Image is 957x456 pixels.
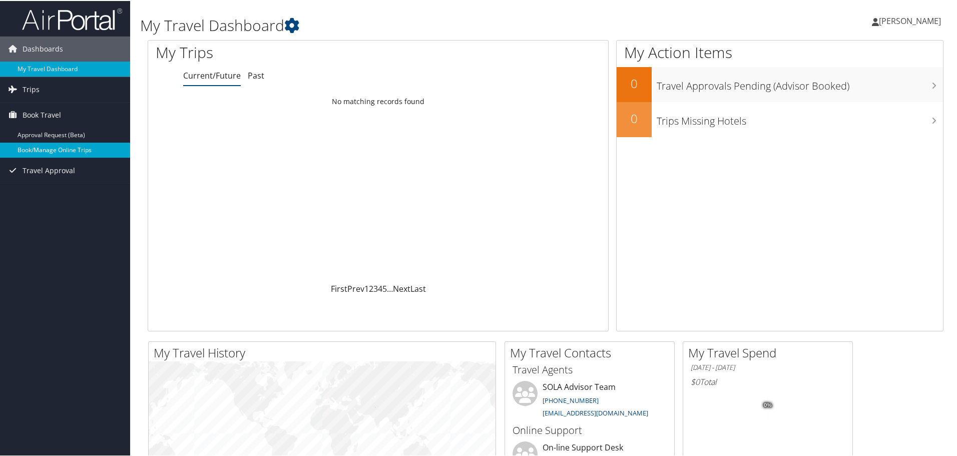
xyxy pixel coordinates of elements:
[872,5,951,35] a: [PERSON_NAME]
[617,41,943,62] h1: My Action Items
[617,74,652,91] h2: 0
[657,73,943,92] h3: Travel Approvals Pending (Advisor Booked)
[617,66,943,101] a: 0Travel Approvals Pending (Advisor Booked)
[23,102,61,127] span: Book Travel
[22,7,122,30] img: airportal-logo.png
[543,407,648,416] a: [EMAIL_ADDRESS][DOMAIN_NAME]
[691,375,700,386] span: $0
[347,282,364,293] a: Prev
[688,343,852,360] h2: My Travel Spend
[393,282,410,293] a: Next
[23,157,75,182] span: Travel Approval
[691,362,845,371] h6: [DATE] - [DATE]
[331,282,347,293] a: First
[508,380,672,421] li: SOLA Advisor Team
[617,101,943,136] a: 0Trips Missing Hotels
[23,76,40,101] span: Trips
[513,422,667,436] h3: Online Support
[617,109,652,126] h2: 0
[23,36,63,61] span: Dashboards
[183,69,241,80] a: Current/Future
[369,282,373,293] a: 2
[657,108,943,127] h3: Trips Missing Hotels
[543,395,599,404] a: [PHONE_NUMBER]
[764,401,772,407] tspan: 0%
[156,41,409,62] h1: My Trips
[248,69,264,80] a: Past
[364,282,369,293] a: 1
[691,375,845,386] h6: Total
[410,282,426,293] a: Last
[154,343,496,360] h2: My Travel History
[510,343,674,360] h2: My Travel Contacts
[513,362,667,376] h3: Travel Agents
[378,282,382,293] a: 4
[387,282,393,293] span: …
[148,92,608,110] td: No matching records found
[140,14,681,35] h1: My Travel Dashboard
[879,15,941,26] span: [PERSON_NAME]
[382,282,387,293] a: 5
[373,282,378,293] a: 3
